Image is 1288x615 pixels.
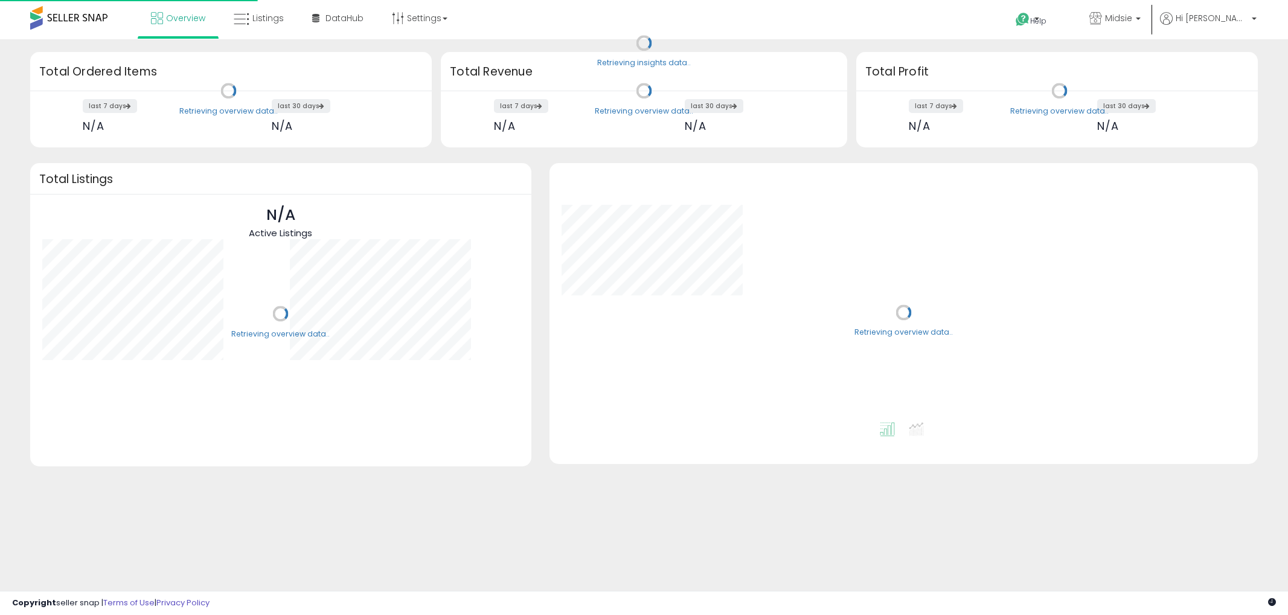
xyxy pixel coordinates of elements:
[231,329,330,340] div: Retrieving overview data..
[1105,12,1132,24] span: Midsie
[1030,16,1046,26] span: Help
[252,12,284,24] span: Listings
[1015,12,1030,27] i: Get Help
[1160,12,1257,39] a: Hi [PERSON_NAME]
[1176,12,1248,24] span: Hi [PERSON_NAME]
[179,106,278,117] div: Retrieving overview data..
[595,106,693,117] div: Retrieving overview data..
[854,327,953,338] div: Retrieving overview data..
[1006,3,1070,39] a: Help
[325,12,364,24] span: DataHub
[166,12,205,24] span: Overview
[1010,106,1109,117] div: Retrieving overview data..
